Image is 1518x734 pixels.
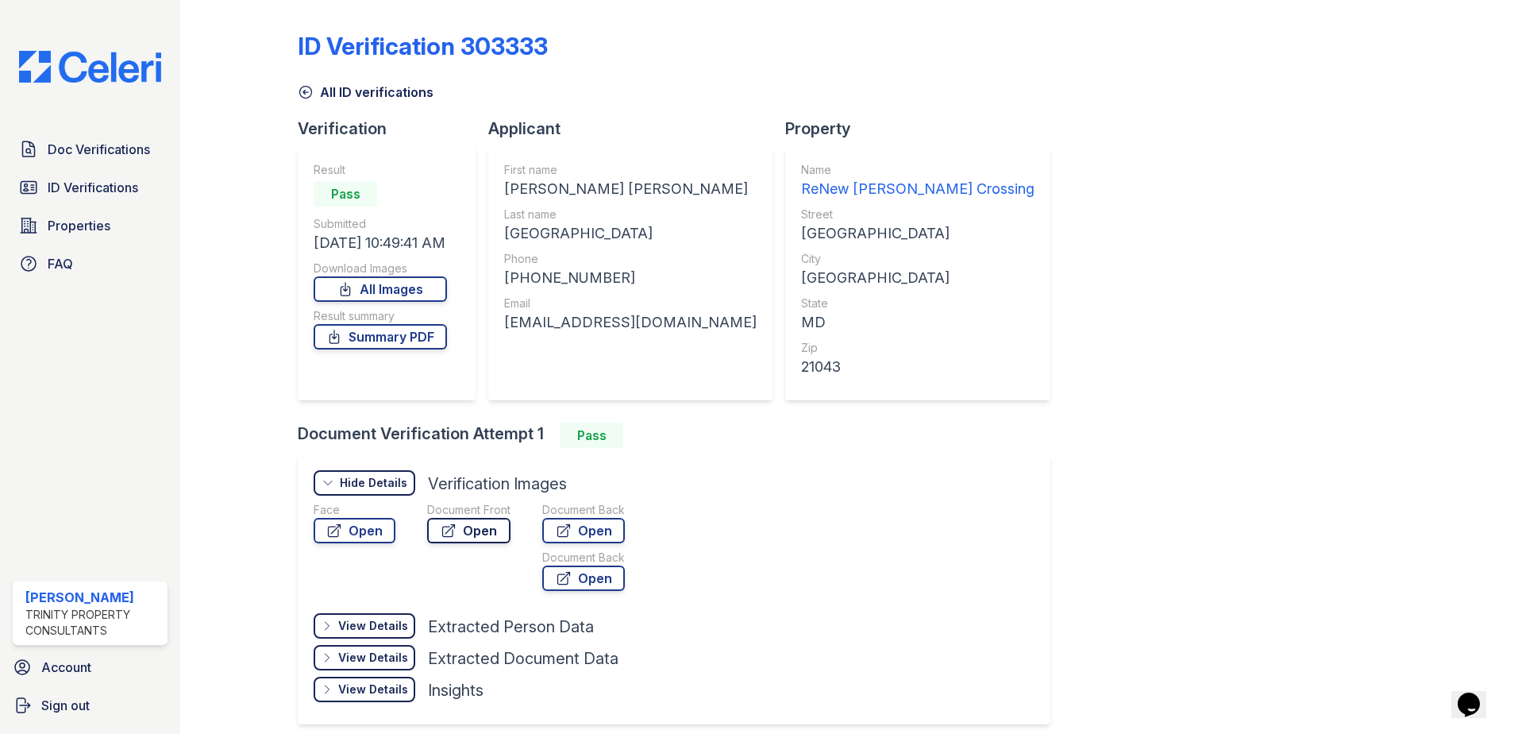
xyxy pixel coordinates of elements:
iframe: chat widget [1451,670,1502,718]
div: Result summary [314,308,447,324]
div: [GEOGRAPHIC_DATA] [504,222,757,245]
div: Street [801,207,1034,222]
img: CE_Logo_Blue-a8612792a0a2168367f1c8372b55b34899dd931a85d93a1a3d3e32e68fde9ad4.png [6,51,174,83]
div: State [801,296,1034,311]
span: Sign out [41,696,90,715]
div: Phone [504,251,757,267]
a: Doc Verifications [13,133,168,165]
a: Open [427,518,510,543]
div: [PHONE_NUMBER] [504,267,757,289]
div: [EMAIL_ADDRESS][DOMAIN_NAME] [504,311,757,334]
span: ID Verifications [48,178,138,197]
div: Verification [298,118,488,140]
div: ID Verification 303333 [298,32,548,60]
a: Sign out [6,690,174,721]
div: 21043 [801,356,1034,378]
div: Submitted [314,216,447,232]
div: Document Back [542,502,625,518]
div: Pass [314,181,377,207]
div: Face [314,502,395,518]
div: [GEOGRAPHIC_DATA] [801,222,1034,245]
a: All Images [314,276,447,302]
a: Open [314,518,395,543]
div: Extracted Person Data [428,616,594,638]
div: Extracted Document Data [428,647,618,670]
div: Hide Details [340,475,407,491]
div: Result [314,162,447,178]
div: Document Front [427,502,510,518]
span: Doc Verifications [48,140,150,159]
a: Open [542,518,625,543]
div: Last name [504,207,757,222]
div: View Details [338,650,408,666]
a: Account [6,651,174,683]
div: Name [801,162,1034,178]
div: [GEOGRAPHIC_DATA] [801,267,1034,289]
div: View Details [338,618,408,634]
div: Property [785,118,1063,140]
div: Download Images [314,261,447,276]
div: View Details [338,682,408,697]
div: First name [504,162,757,178]
div: Document Verification Attempt 1 [298,423,1063,448]
div: Zip [801,340,1034,356]
a: Summary PDF [314,324,447,350]
div: Applicant [488,118,785,140]
div: Trinity Property Consultants [25,607,161,639]
div: Insights [428,679,484,701]
a: Name ReNew [PERSON_NAME] Crossing [801,162,1034,200]
div: MD [801,311,1034,334]
div: Verification Images [428,473,567,495]
span: Account [41,658,91,677]
div: ReNew [PERSON_NAME] Crossing [801,178,1034,200]
div: City [801,251,1034,267]
div: [PERSON_NAME] [25,588,161,607]
div: Document Back [542,550,625,566]
span: FAQ [48,254,73,273]
span: Properties [48,216,110,235]
a: Open [542,566,625,591]
div: [DATE] 10:49:41 AM [314,232,447,254]
div: [PERSON_NAME] [PERSON_NAME] [504,178,757,200]
a: Properties [13,210,168,241]
div: Email [504,296,757,311]
a: All ID verifications [298,83,433,102]
a: ID Verifications [13,172,168,203]
a: FAQ [13,248,168,280]
div: Pass [560,423,623,448]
